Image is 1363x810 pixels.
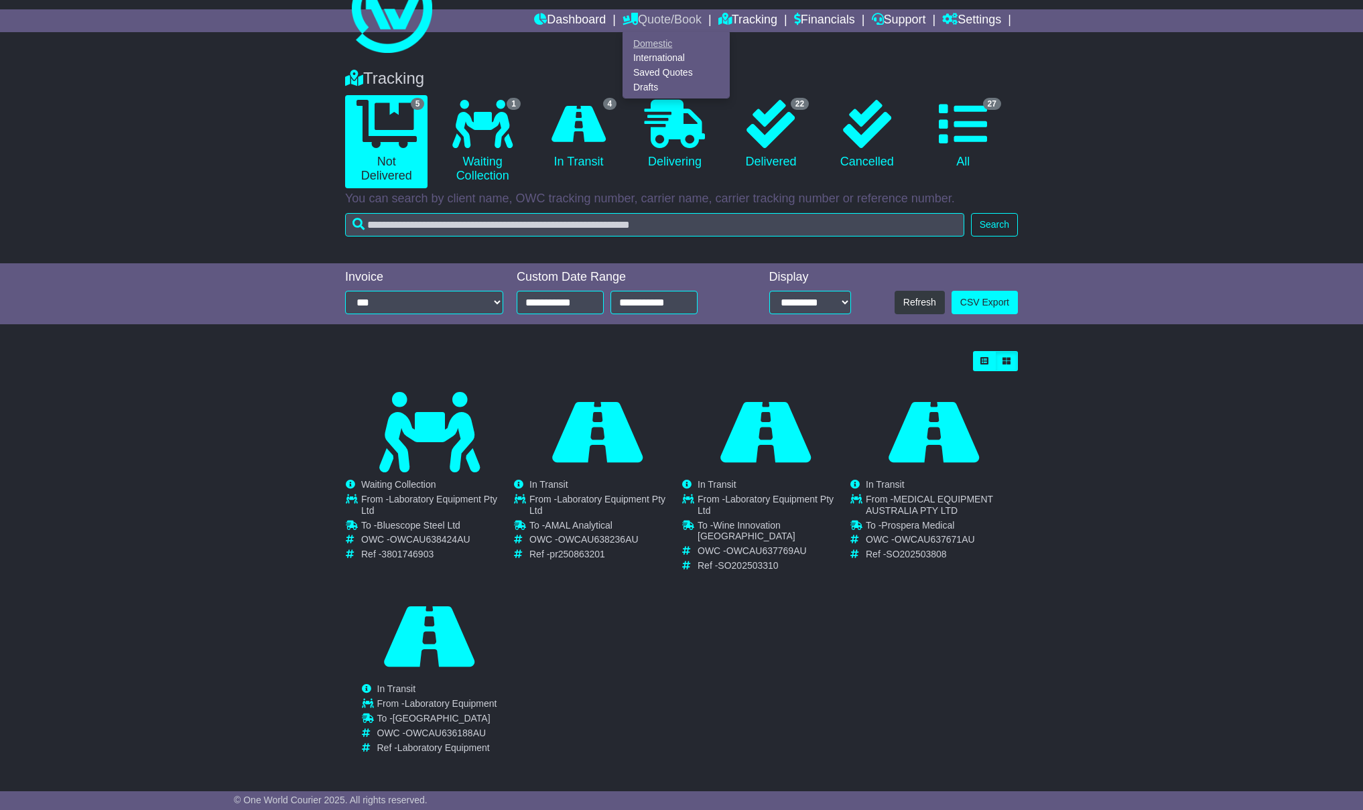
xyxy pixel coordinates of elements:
[345,270,503,285] div: Invoice
[942,9,1001,32] a: Settings
[361,479,436,490] span: Waiting Collection
[603,98,617,110] span: 4
[866,520,1017,535] td: To -
[633,95,716,174] a: Delivering
[441,95,523,188] a: 1 Waiting Collection
[529,494,665,516] span: Laboratory Equipment Pty Ltd
[698,520,795,542] span: Wine Innovation [GEOGRAPHIC_DATA]
[529,534,681,549] td: OWC -
[377,698,497,713] td: From -
[537,95,620,174] a: 4 In Transit
[952,291,1018,314] a: CSV Export
[558,534,639,545] span: OWCAU638236AU
[886,549,946,559] span: SO202503808
[377,520,460,531] span: Bluescope Steel Ltd
[718,560,778,571] span: SO202503310
[345,192,1018,206] p: You can search by client name, OWC tracking number, carrier name, carrier tracking number or refe...
[507,98,521,110] span: 1
[361,494,497,516] span: Laboratory Equipment Pty Ltd
[377,728,497,742] td: OWC -
[390,534,470,545] span: OWCAU638424AU
[377,742,497,754] td: Ref -
[361,549,513,560] td: Ref -
[345,95,428,188] a: 5 Not Delivered
[718,9,777,32] a: Tracking
[623,80,729,94] a: Drafts
[769,270,851,285] div: Display
[234,795,428,805] span: © One World Courier 2025. All rights reserved.
[881,520,954,531] span: Prospera Medical
[623,66,729,80] a: Saved Quotes
[338,69,1025,88] div: Tracking
[529,479,568,490] span: In Transit
[866,479,905,490] span: In Transit
[866,494,1017,520] td: From -
[794,9,855,32] a: Financials
[698,479,736,490] span: In Transit
[623,32,730,98] div: Quote/Book
[866,534,1017,549] td: OWC -
[623,36,729,51] a: Domestic
[895,534,975,545] span: OWCAU637671AU
[517,270,732,285] div: Custom Date Range
[411,98,425,110] span: 5
[726,545,807,556] span: OWCAU637769AU
[549,549,605,559] span: pr250863201
[534,9,606,32] a: Dashboard
[895,291,945,314] button: Refresh
[971,213,1018,237] button: Search
[405,698,497,709] span: Laboratory Equipment
[361,520,513,535] td: To -
[381,549,434,559] span: 3801746903
[405,728,486,738] span: OWCAU636188AU
[623,51,729,66] a: International
[393,713,491,724] span: [GEOGRAPHIC_DATA]
[922,95,1004,174] a: 27 All
[698,560,849,571] td: Ref -
[791,98,809,110] span: 22
[698,494,849,520] td: From -
[698,545,849,560] td: OWC -
[872,9,926,32] a: Support
[866,494,993,516] span: MEDICAL EQUIPMENT AUSTRALIA PTY LTD
[529,520,681,535] td: To -
[397,742,490,753] span: Laboratory Equipment
[377,683,416,694] span: In Transit
[361,494,513,520] td: From -
[529,494,681,520] td: From -
[698,494,834,516] span: Laboratory Equipment Pty Ltd
[361,534,513,549] td: OWC -
[730,95,812,174] a: 22 Delivered
[529,549,681,560] td: Ref -
[623,9,702,32] a: Quote/Book
[983,98,1001,110] span: 27
[866,549,1017,560] td: Ref -
[826,95,908,174] a: Cancelled
[698,520,849,546] td: To -
[545,520,612,531] span: AMAL Analytical
[377,713,497,728] td: To -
